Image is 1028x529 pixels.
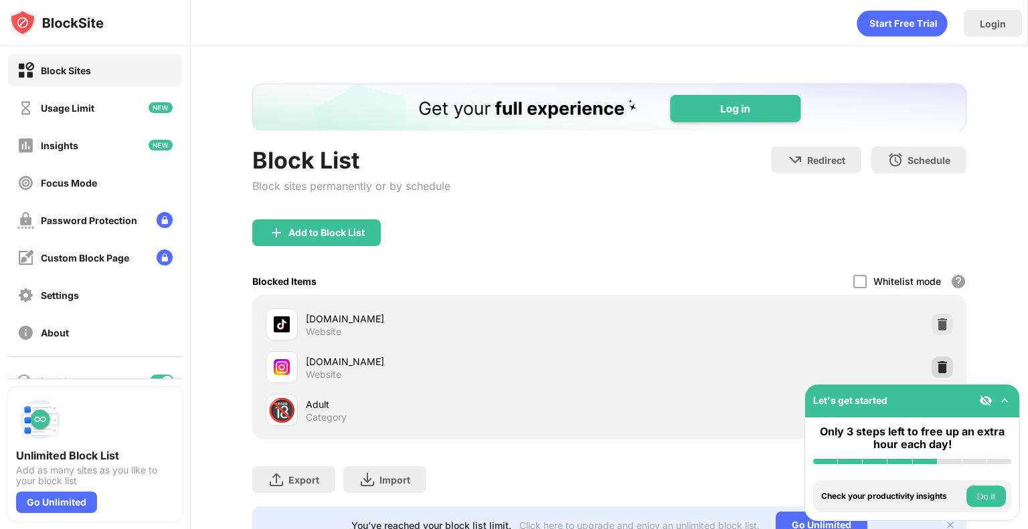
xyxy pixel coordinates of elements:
div: About [41,327,69,338]
img: logo-blocksite.svg [9,9,104,36]
img: customize-block-page-off.svg [17,249,34,266]
div: [DOMAIN_NAME] [306,354,609,368]
iframe: Banner [252,84,966,130]
img: password-protection-off.svg [17,212,34,229]
div: Schedule [908,154,950,166]
div: Website [306,326,341,338]
img: about-off.svg [17,324,34,341]
img: lock-menu.svg [157,249,173,266]
div: 🔞 [268,397,296,424]
img: eye-not-visible.svg [979,394,993,407]
div: [DOMAIN_NAME] [306,312,609,326]
button: Do it [966,486,1006,507]
div: Whitelist mode [873,276,941,287]
div: Adult [306,397,609,411]
div: Focus Mode [41,177,97,189]
div: Insights [41,140,78,151]
img: new-icon.svg [149,102,173,113]
div: Custom Block Page [41,252,129,263]
img: new-icon.svg [149,140,173,150]
img: focus-off.svg [17,175,34,191]
div: animation [857,10,948,37]
img: favicons [274,316,290,332]
img: block-on.svg [17,62,34,79]
div: Add as many sites as you like to your block list [16,465,174,486]
div: Block sites permanently or by schedule [252,179,450,193]
img: lock-menu.svg [157,212,173,228]
div: Password Protection [41,215,137,226]
img: settings-off.svg [17,287,34,304]
img: omni-setup-toggle.svg [998,394,1011,407]
div: Import [379,474,410,486]
div: Check your productivity insights [821,492,963,501]
div: Block List [252,146,450,174]
img: favicons [274,359,290,375]
img: blocking-icon.svg [16,373,32,389]
div: Block Sites [41,65,91,76]
div: Blocking [40,376,78,387]
div: Usage Limit [41,102,94,114]
div: Export [288,474,319,486]
div: Add to Block List [288,227,365,238]
div: Go Unlimited [16,492,97,513]
img: time-usage-off.svg [17,100,34,116]
div: Redirect [807,154,845,166]
div: Let's get started [813,395,887,406]
div: Category [306,411,347,423]
div: Login [980,18,1006,29]
div: Settings [41,290,79,301]
img: insights-off.svg [17,137,34,154]
img: push-block-list.svg [16,395,64,443]
div: Unlimited Block List [16,449,174,462]
div: Website [306,368,341,381]
div: Blocked Items [252,276,317,287]
div: Only 3 steps left to free up an extra hour each day! [813,425,1011,451]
